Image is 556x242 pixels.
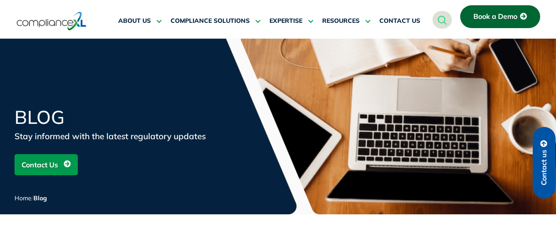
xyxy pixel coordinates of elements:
span: Blog [33,194,47,202]
span: / [15,194,47,202]
h1: Blog [15,108,225,126]
span: EXPERTISE [269,17,302,25]
span: ABOUT US [118,17,151,25]
a: Contact Us [15,154,78,175]
a: navsearch-button [432,11,452,29]
a: CONTACT US [379,11,420,32]
a: Book a Demo [460,5,540,28]
a: ABOUT US [118,11,162,32]
a: EXPERTISE [269,11,313,32]
a: Contact us [533,127,556,199]
span: Contact us [540,150,548,185]
span: Contact Us [22,156,58,173]
span: Book a Demo [473,13,517,21]
a: COMPLIANCE SOLUTIONS [171,11,261,32]
a: Home [15,194,32,202]
a: RESOURCES [322,11,371,32]
span: CONTACT US [379,17,420,25]
div: Stay informed with the latest regulatory updates [15,130,225,142]
img: logo-one.svg [17,11,87,31]
span: COMPLIANCE SOLUTIONS [171,17,250,25]
span: RESOURCES [322,17,360,25]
